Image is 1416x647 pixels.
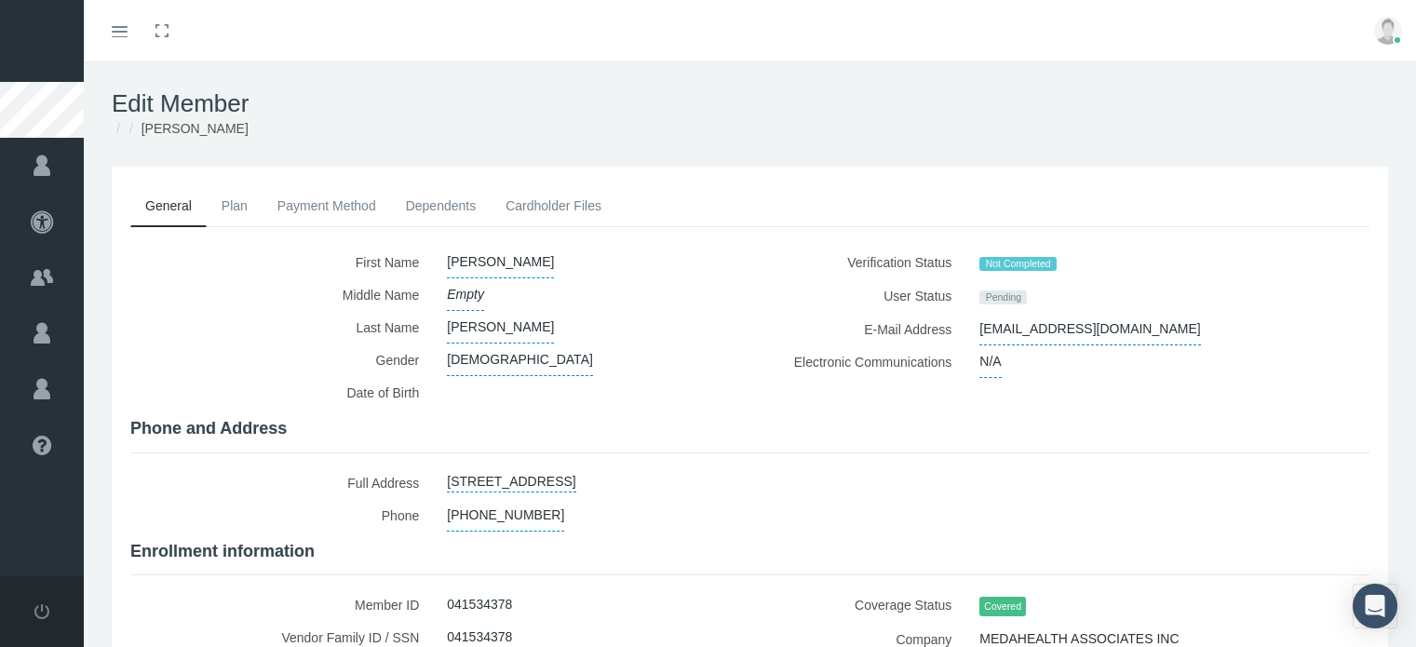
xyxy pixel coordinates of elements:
span: [PERSON_NAME] [447,311,554,344]
span: [PERSON_NAME] [447,246,554,278]
a: Cardholder Files [491,185,616,226]
label: Full Address [130,466,433,499]
h4: Phone and Address [130,419,1369,439]
label: E-Mail Address [764,313,966,345]
label: User Status [764,279,966,313]
label: Phone [130,499,433,532]
a: [STREET_ADDRESS] [447,466,575,492]
span: Empty [447,278,484,311]
label: Verification Status [764,246,966,279]
span: Covered [979,597,1026,616]
span: [DEMOGRAPHIC_DATA] [447,344,593,376]
span: [PHONE_NUMBER] [447,499,564,532]
label: Gender [130,344,433,376]
label: Last Name [130,311,433,344]
label: Member ID [130,588,433,621]
h1: Edit Member [112,89,1388,118]
a: Plan [207,185,263,226]
span: [PERSON_NAME] [142,121,249,136]
a: Payment Method [263,185,391,226]
label: Middle Name [130,278,433,311]
label: Electronic Communications [764,345,966,378]
label: Coverage Status [764,588,966,623]
a: Dependents [391,185,492,226]
span: [EMAIL_ADDRESS][DOMAIN_NAME] [979,313,1200,345]
img: user-placeholder.jpg [1374,17,1402,45]
a: General [130,185,207,227]
h4: Enrollment information [130,542,1369,562]
div: Open Intercom Messenger [1353,584,1397,628]
span: 041534378 [447,588,512,620]
label: First Name [130,246,433,278]
span: N/A [979,345,1001,378]
span: Pending [979,290,1027,305]
span: Not Completed [979,257,1057,272]
label: Date of Birth [130,376,433,409]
